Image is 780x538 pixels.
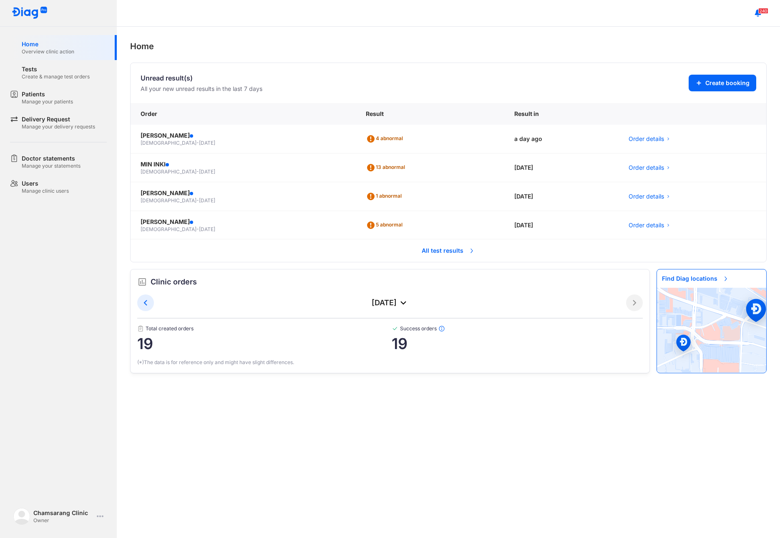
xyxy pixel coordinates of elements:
[504,153,618,182] div: [DATE]
[705,79,750,87] span: Create booking
[13,508,30,525] img: logo
[154,298,626,308] div: [DATE]
[22,90,73,98] div: Patients
[22,154,81,163] div: Doctor statements
[12,7,48,20] img: logo
[22,73,90,80] div: Create & manage test orders
[137,359,643,366] div: (*)The data is for reference only and might have slight differences.
[137,325,392,332] span: Total created orders
[22,123,95,130] div: Manage your delivery requests
[504,103,618,125] div: Result in
[504,182,618,211] div: [DATE]
[199,168,215,175] span: [DATE]
[137,277,147,287] img: order.5a6da16c.svg
[392,335,643,352] span: 19
[130,40,767,53] div: Home
[196,168,199,175] span: -
[629,192,664,201] span: Order details
[199,197,215,204] span: [DATE]
[22,98,73,105] div: Manage your patients
[504,125,618,153] div: a day ago
[137,335,392,352] span: 19
[657,269,734,288] span: Find Diag locations
[196,140,199,146] span: -
[392,325,398,332] img: checked-green.01cc79e0.svg
[141,140,196,146] span: [DEMOGRAPHIC_DATA]
[196,197,199,204] span: -
[392,325,643,332] span: Success orders
[22,115,95,123] div: Delivery Request
[504,211,618,240] div: [DATE]
[22,188,69,194] div: Manage clinic users
[141,197,196,204] span: [DEMOGRAPHIC_DATA]
[141,218,346,226] div: [PERSON_NAME]
[22,48,74,55] div: Overview clinic action
[33,509,93,517] div: Chamsarang Clinic
[131,103,356,125] div: Order
[629,163,664,172] span: Order details
[22,179,69,188] div: Users
[141,131,346,140] div: [PERSON_NAME]
[417,241,480,260] span: All test results
[199,226,215,232] span: [DATE]
[438,325,445,332] img: info.7e716105.svg
[196,226,199,232] span: -
[33,517,93,524] div: Owner
[141,226,196,232] span: [DEMOGRAPHIC_DATA]
[141,73,262,83] div: Unread result(s)
[758,8,768,14] span: 240
[689,75,756,91] button: Create booking
[366,132,406,146] div: 4 abnormal
[151,276,197,288] span: Clinic orders
[366,219,406,232] div: 5 abnormal
[141,85,262,93] div: All your new unread results in the last 7 days
[141,160,346,168] div: MIN INKI
[629,135,664,143] span: Order details
[366,190,405,203] div: 1 abnormal
[22,163,81,169] div: Manage your statements
[356,103,505,125] div: Result
[366,161,408,174] div: 13 abnormal
[22,40,74,48] div: Home
[137,325,144,332] img: document.50c4cfd0.svg
[629,221,664,229] span: Order details
[141,189,346,197] div: [PERSON_NAME]
[22,65,90,73] div: Tests
[141,168,196,175] span: [DEMOGRAPHIC_DATA]
[199,140,215,146] span: [DATE]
